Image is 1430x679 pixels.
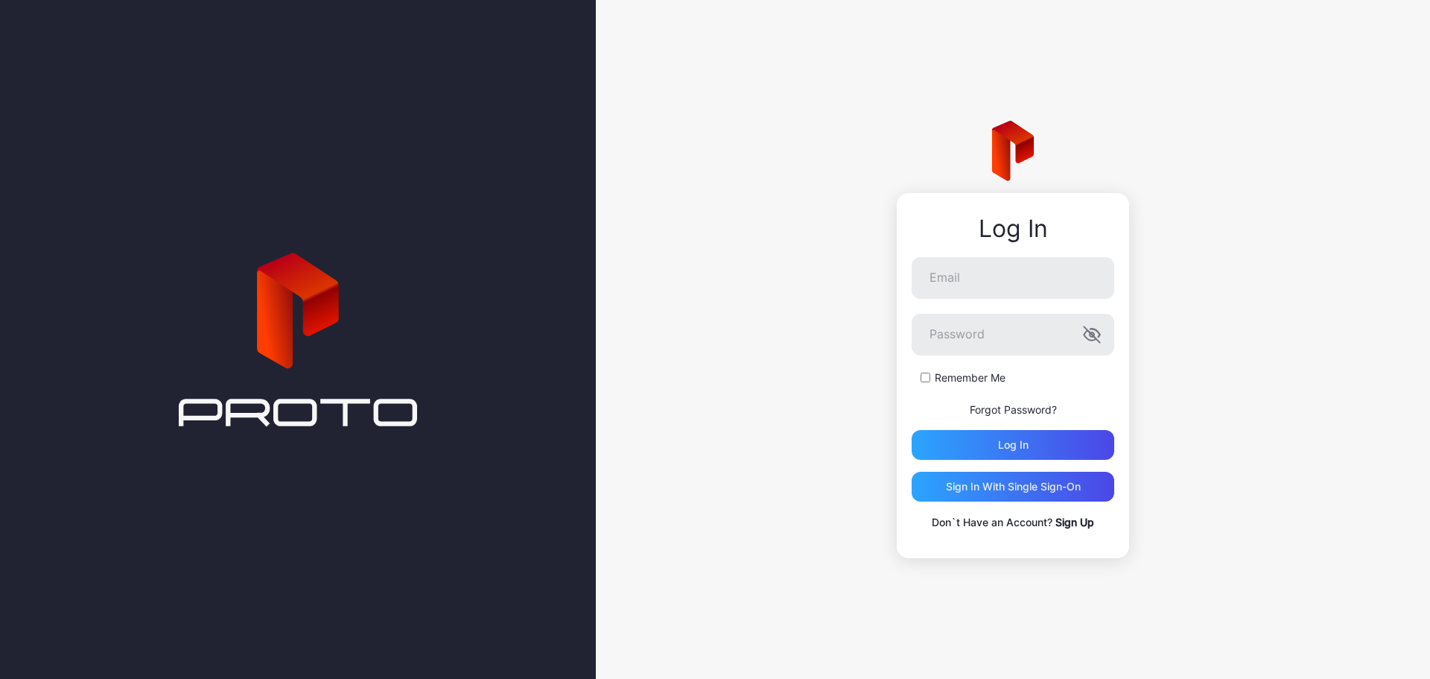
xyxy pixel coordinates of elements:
div: Log In [912,215,1114,242]
label: Remember Me [935,370,1005,385]
button: Password [1083,326,1101,344]
button: Sign in With Single Sign-On [912,472,1114,502]
input: Email [912,257,1114,299]
div: Log in [998,439,1029,451]
button: Log in [912,430,1114,460]
input: Password [912,314,1114,356]
p: Don`t Have an Account? [912,514,1114,531]
a: Sign Up [1055,516,1094,528]
div: Sign in With Single Sign-On [946,481,1081,493]
a: Forgot Password? [970,403,1057,416]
